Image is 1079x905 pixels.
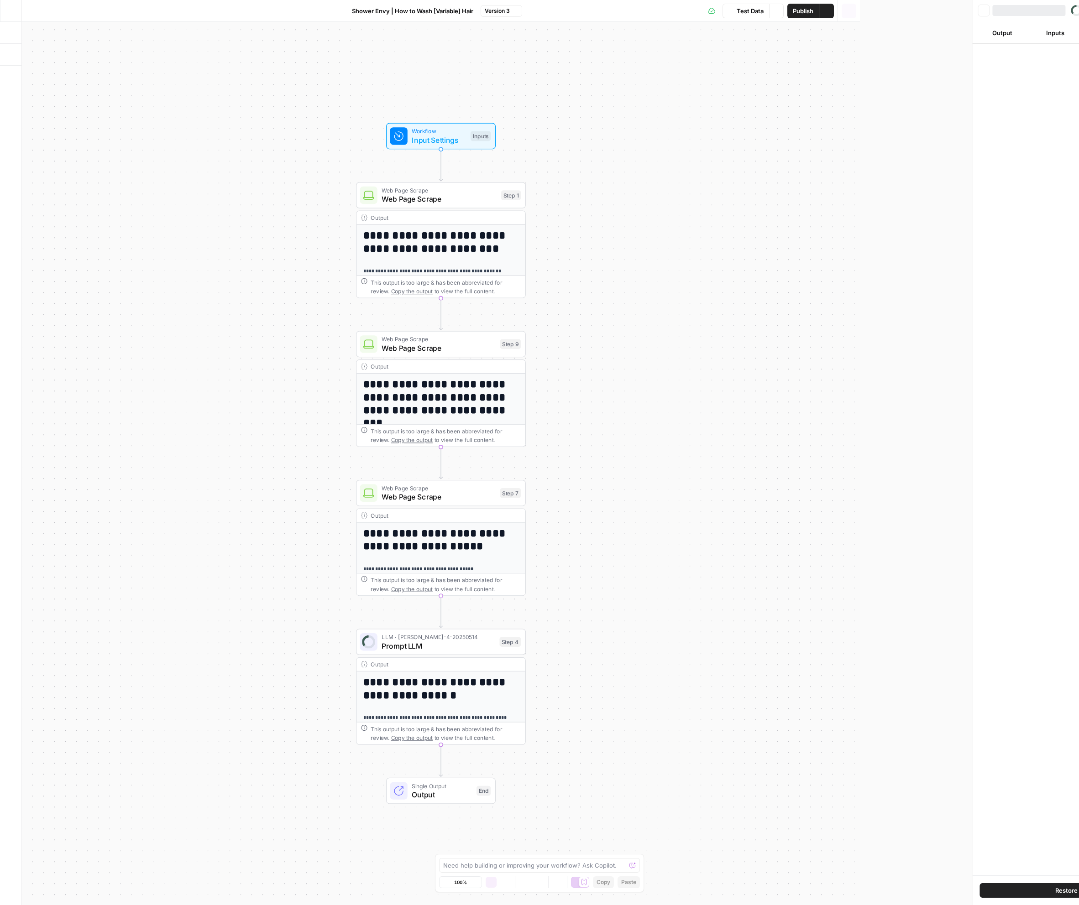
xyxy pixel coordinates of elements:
[477,786,491,796] div: End
[371,213,496,222] div: Output
[371,362,496,371] div: Output
[621,878,636,886] span: Paste
[382,491,496,502] span: Web Page Scrape
[439,298,442,330] g: Edge from step_1 to step_9
[499,637,521,647] div: Step 4
[382,633,495,641] span: LLM · [PERSON_NAME]-4-20250514
[439,447,442,479] g: Edge from step_9 to step_7
[391,437,433,443] span: Copy the output
[371,660,496,669] div: Output
[391,586,433,592] span: Copy the output
[439,745,442,777] g: Edge from step_4 to end
[471,131,491,141] div: Inputs
[501,190,521,200] div: Step 1
[371,278,521,295] div: This output is too large & has been abbreviated for review. to view the full content.
[352,6,473,16] span: Shower Envy | How to Wash [Variable] Hair
[412,127,466,135] span: Workflow
[500,488,521,498] div: Step 7
[597,878,610,886] span: Copy
[454,879,467,886] span: 100%
[978,26,1027,40] button: Output
[787,4,819,18] button: Publish
[391,288,433,294] span: Copy the output
[382,193,497,204] span: Web Page Scrape
[356,123,526,150] div: WorkflowInput SettingsInputs
[382,640,495,651] span: Prompt LLM
[500,339,521,349] div: Step 9
[338,4,479,18] button: Shower Envy | How to Wash [Variable] Hair
[382,335,496,343] span: Web Page Scrape
[356,778,526,804] div: Single OutputOutputEnd
[793,6,813,16] span: Publish
[412,135,466,146] span: Input Settings
[382,186,497,195] span: Web Page Scrape
[439,149,442,181] g: Edge from start to step_1
[382,343,496,354] span: Web Page Scrape
[371,427,521,444] div: This output is too large & has been abbreviated for review. to view the full content.
[412,789,472,800] span: Output
[412,781,472,790] span: Single Output
[371,511,496,520] div: Output
[481,5,522,17] button: Version 3
[593,876,614,888] button: Copy
[618,876,640,888] button: Paste
[737,6,764,16] span: Test Data
[371,724,521,742] div: This output is too large & has been abbreviated for review. to view the full content.
[371,576,521,593] div: This output is too large & has been abbreviated for review. to view the full content.
[723,4,769,18] button: Test Data
[485,7,510,15] span: Version 3
[382,484,496,492] span: Web Page Scrape
[439,596,442,628] g: Edge from step_7 to step_4
[391,734,433,741] span: Copy the output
